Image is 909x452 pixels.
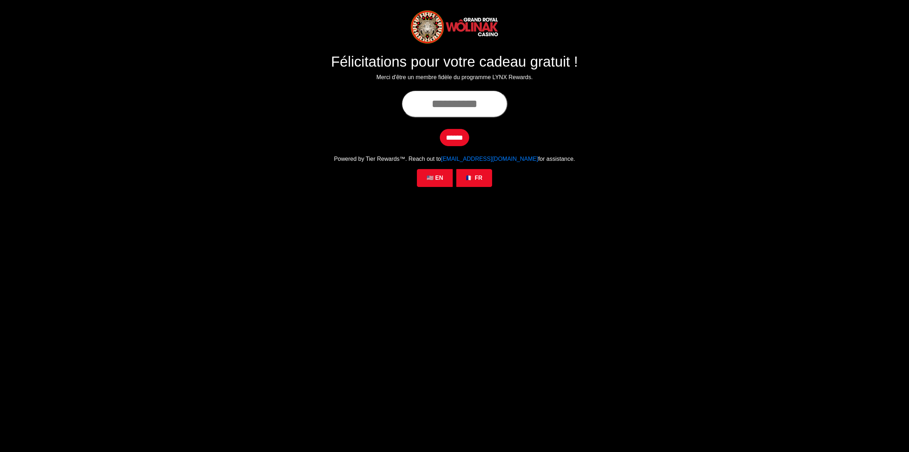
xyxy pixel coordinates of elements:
h1: Félicitations pour votre cadeau gratuit ! [256,53,653,70]
p: Merci d'être un membre fidèle du programme LYNX Rewards. [256,73,653,82]
span: Powered by Tier Rewards™. Reach out to for assistance. [334,156,575,162]
img: Logo [410,9,499,44]
a: 🇺🇸 EN [417,169,453,187]
a: [EMAIL_ADDRESS][DOMAIN_NAME] [441,156,538,162]
div: Language Selection [415,169,494,187]
a: 🇫🇷 FR [456,169,492,187]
